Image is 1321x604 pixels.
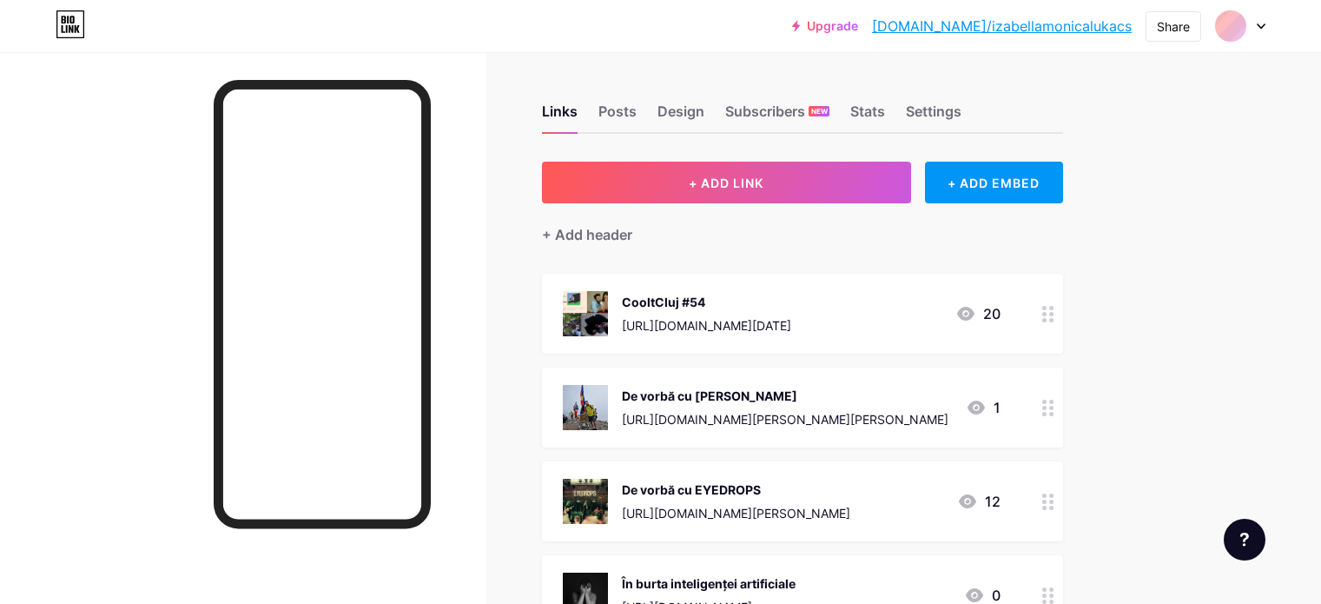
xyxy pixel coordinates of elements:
img: De vorbă cu EYEDROPS [563,479,608,524]
div: Share [1157,17,1190,36]
div: Settings [906,101,961,132]
button: + ADD LINK [542,162,911,203]
div: 12 [957,491,1001,512]
div: De vorbă cu [PERSON_NAME] [622,387,948,405]
div: + Add header [542,224,632,245]
a: Upgrade [792,19,858,33]
div: 20 [955,303,1001,324]
span: NEW [811,106,828,116]
div: [URL][DOMAIN_NAME][PERSON_NAME] [622,504,850,522]
div: 1 [966,397,1001,418]
a: [DOMAIN_NAME]/izabellamonicalukacs [872,16,1132,37]
div: Design [657,101,704,132]
span: + ADD LINK [689,176,763,190]
div: + ADD EMBED [925,162,1063,203]
div: [URL][DOMAIN_NAME][DATE] [622,316,791,335]
div: Subscribers [725,101,829,132]
div: Links [542,101,578,132]
div: Stats [850,101,885,132]
div: Posts [598,101,637,132]
div: [URL][DOMAIN_NAME][PERSON_NAME][PERSON_NAME] [622,410,948,428]
div: CooltCluj #54 [622,293,791,311]
div: În burta inteligenței artificiale [622,574,796,593]
img: De vorbă cu Florin Burunov [563,385,608,430]
img: CooltCluj #54 [563,291,608,336]
div: De vorbă cu EYEDROPS [622,481,850,499]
